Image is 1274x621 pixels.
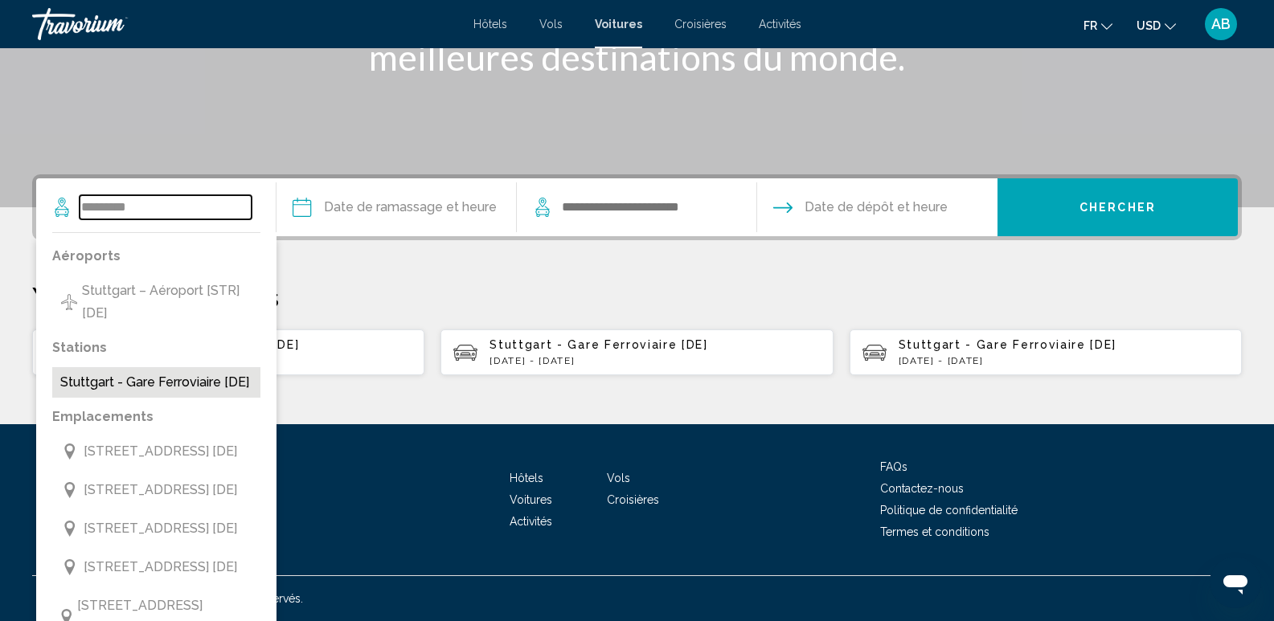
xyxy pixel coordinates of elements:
[1137,19,1161,32] span: USD
[52,513,260,544] button: [STREET_ADDRESS] [DE]
[510,493,552,506] a: Voitures
[32,280,1242,313] p: Your Recent Searches
[1084,14,1112,37] button: Change language
[52,276,260,329] button: Stuttgart – Aéroport [STR] [DE]
[997,178,1238,236] button: Chercher
[84,440,237,463] span: [STREET_ADDRESS] [DE]
[899,338,1116,351] span: Stuttgart - Gare Ferroviaire [DE]
[52,436,260,467] button: [STREET_ADDRESS] [DE]
[880,504,1018,517] a: Politique de confidentialité
[473,18,507,31] a: Hôtels
[880,482,964,495] a: Contactez-nous
[773,178,948,236] button: Drop-off date
[52,475,260,505] button: [STREET_ADDRESS] [DE]
[490,338,707,351] span: Stuttgart - Gare Ferroviaire [DE]
[52,367,260,398] button: Stuttgart - Gare Ferroviaire [DE]
[1084,19,1097,32] span: fr
[805,196,948,219] span: Date de dépôt et heure
[899,355,1229,366] p: [DATE] - [DATE]
[82,280,252,325] span: Stuttgart – Aéroport [STR] [DE]
[595,18,642,31] a: Voitures
[440,329,833,376] button: Stuttgart - Gare Ferroviaire [DE][DATE] - [DATE]
[84,479,237,501] span: [STREET_ADDRESS] [DE]
[1137,14,1176,37] button: Change currency
[607,472,630,484] a: Vols
[490,355,820,366] p: [DATE] - [DATE]
[84,517,237,540] span: [STREET_ADDRESS] [DE]
[36,178,1238,236] div: Search widget
[850,329,1242,376] button: Stuttgart - Gare Ferroviaire [DE][DATE] - [DATE]
[52,337,260,359] p: Stations
[52,552,260,582] button: [STREET_ADDRESS] [DE]
[1200,7,1242,41] button: User Menu
[52,406,260,428] p: Emplacements
[607,493,659,506] a: Croisières
[510,472,543,484] a: Hôtels
[510,515,552,528] a: Activités
[674,18,727,31] a: Croisières
[759,18,801,31] a: Activités
[32,8,457,40] a: Travorium
[1079,202,1156,214] span: Chercher
[880,525,989,538] a: Termes et conditions
[1210,557,1261,608] iframe: Bouton de lancement de la fenêtre de messagerie
[84,556,237,578] span: [STREET_ADDRESS] [DE]
[880,460,907,473] a: FAQs
[1211,16,1231,32] span: AB
[52,245,260,268] p: Aéroports
[32,329,424,376] button: Stuttgart - Gare Ferroviaire [DE][DATE] - [DATE]
[539,18,563,31] a: Vols
[293,178,497,236] button: Pickup date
